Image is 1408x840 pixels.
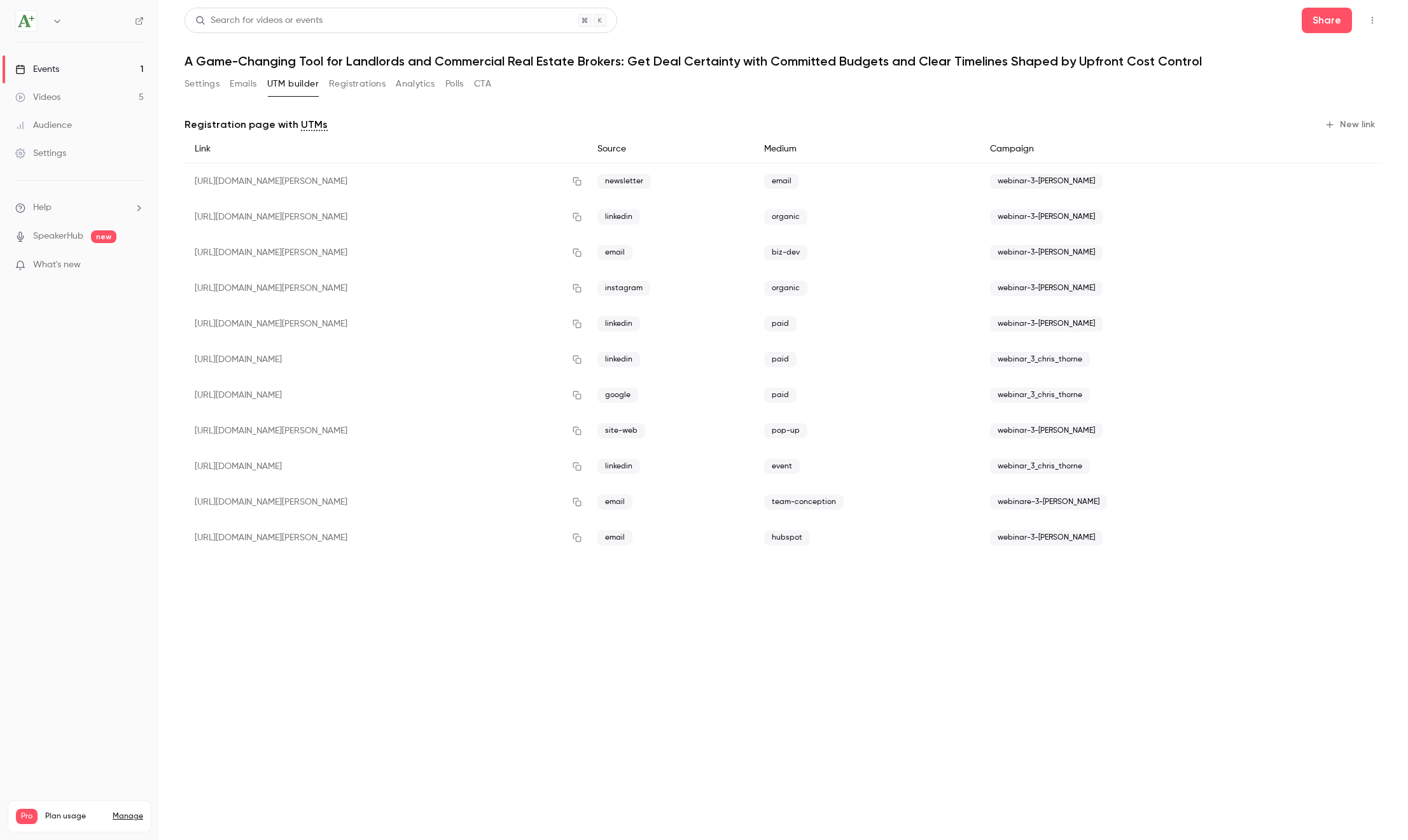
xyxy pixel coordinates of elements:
[185,74,220,94] button: Settings
[990,316,1103,332] span: webinar-3-[PERSON_NAME]
[129,260,144,271] iframe: Noticeable Trigger
[764,388,797,403] span: paid
[195,14,323,27] div: Search for videos or events
[1302,8,1352,33] button: Share
[15,119,72,132] div: Audience
[33,258,81,272] span: What's new
[980,135,1290,164] div: Campaign
[45,811,105,822] span: Plan usage
[597,530,632,545] span: email
[990,352,1090,367] span: webinar_3_chris_thorne
[15,63,59,76] div: Events
[754,135,980,164] div: Medium
[990,530,1103,545] span: webinar-3-[PERSON_NAME]
[764,494,844,510] span: team-conception
[16,809,38,824] span: Pro
[15,201,144,214] li: help-dropdown-opener
[15,91,60,104] div: Videos
[990,423,1103,438] span: webinar-3-[PERSON_NAME]
[597,281,650,296] span: instagram
[764,174,799,189] span: email
[15,147,66,160] div: Settings
[185,164,587,200] div: [URL][DOMAIN_NAME][PERSON_NAME]
[185,135,587,164] div: Link
[990,209,1103,225] span: webinar-3-[PERSON_NAME]
[597,316,640,332] span: linkedin
[990,174,1103,189] span: webinar-3-[PERSON_NAME]
[764,281,807,296] span: organic
[329,74,386,94] button: Registrations
[185,117,328,132] p: Registration page with
[396,74,435,94] button: Analytics
[990,494,1107,510] span: webinare-3-[PERSON_NAME]
[1320,115,1383,135] button: New link
[91,230,116,243] span: new
[185,53,1383,69] h1: A Game-Changing Tool for Landlords and Commercial Real Estate Brokers: Get Deal Certainty with Co...
[185,484,587,520] div: [URL][DOMAIN_NAME][PERSON_NAME]
[597,423,645,438] span: site-web
[764,530,810,545] span: hubspot
[990,245,1103,260] span: webinar-3-[PERSON_NAME]
[185,342,587,377] div: [URL][DOMAIN_NAME]
[185,235,587,270] div: [URL][DOMAIN_NAME][PERSON_NAME]
[185,449,587,484] div: [URL][DOMAIN_NAME]
[185,306,587,342] div: [URL][DOMAIN_NAME][PERSON_NAME]
[185,199,587,235] div: [URL][DOMAIN_NAME][PERSON_NAME]
[587,135,754,164] div: Source
[474,74,491,94] button: CTA
[597,174,651,189] span: newsletter
[185,520,587,556] div: [URL][DOMAIN_NAME][PERSON_NAME]
[185,270,587,306] div: [URL][DOMAIN_NAME][PERSON_NAME]
[597,494,632,510] span: email
[230,74,256,94] button: Emails
[764,459,800,474] span: event
[597,459,640,474] span: linkedin
[445,74,464,94] button: Polls
[597,352,640,367] span: linkedin
[764,245,807,260] span: biz-dev
[990,459,1090,474] span: webinar_3_chris_thorne
[764,423,807,438] span: pop-up
[764,316,797,332] span: paid
[185,413,587,449] div: [URL][DOMAIN_NAME][PERSON_NAME]
[764,209,807,225] span: organic
[33,230,83,243] a: SpeakerHub
[597,245,632,260] span: email
[301,117,328,132] a: UTMs
[990,281,1103,296] span: webinar-3-[PERSON_NAME]
[597,388,638,403] span: google
[113,811,143,822] a: Manage
[33,201,52,214] span: Help
[267,74,319,94] button: UTM builder
[764,352,797,367] span: paid
[185,377,587,413] div: [URL][DOMAIN_NAME]
[597,209,640,225] span: linkedin
[990,388,1090,403] span: webinar_3_chris_thorne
